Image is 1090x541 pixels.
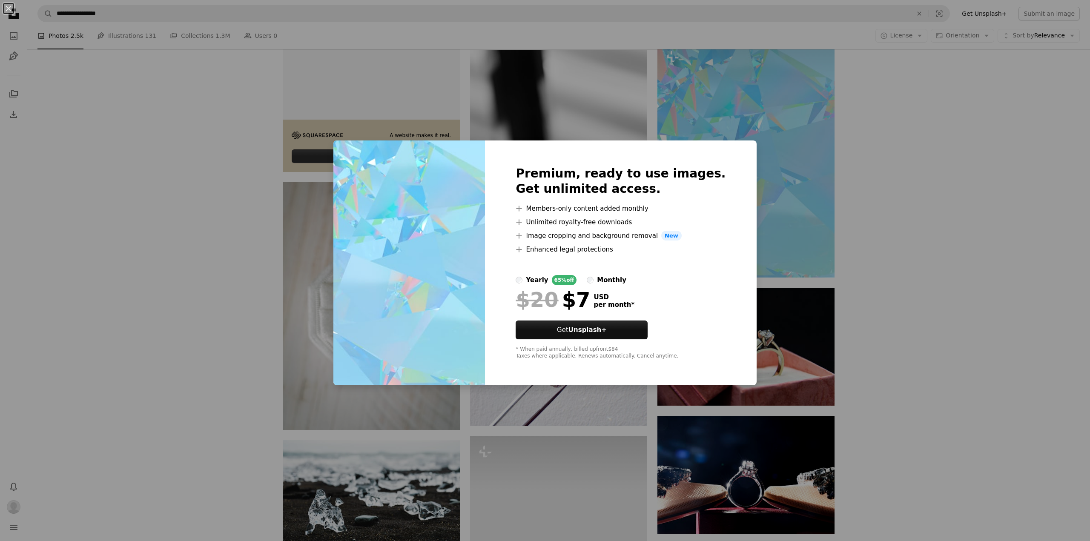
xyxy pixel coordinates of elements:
[516,346,726,360] div: * When paid annually, billed upfront $84 Taxes where applicable. Renews automatically. Cancel any...
[516,231,726,241] li: Image cropping and background removal
[516,321,648,339] a: GetUnsplash+
[594,301,634,309] span: per month *
[587,277,594,283] input: monthly
[661,231,682,241] span: New
[568,326,607,334] strong: Unsplash+
[516,277,522,283] input: yearly65%off
[516,217,726,227] li: Unlimited royalty-free downloads
[526,275,548,285] div: yearly
[516,289,590,311] div: $7
[333,140,485,386] img: premium_photo-1691979169545-58fe4b691c8d
[552,275,577,285] div: 65% off
[516,203,726,214] li: Members-only content added monthly
[597,275,626,285] div: monthly
[594,293,634,301] span: USD
[516,166,726,197] h2: Premium, ready to use images. Get unlimited access.
[516,289,558,311] span: $20
[516,244,726,255] li: Enhanced legal protections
